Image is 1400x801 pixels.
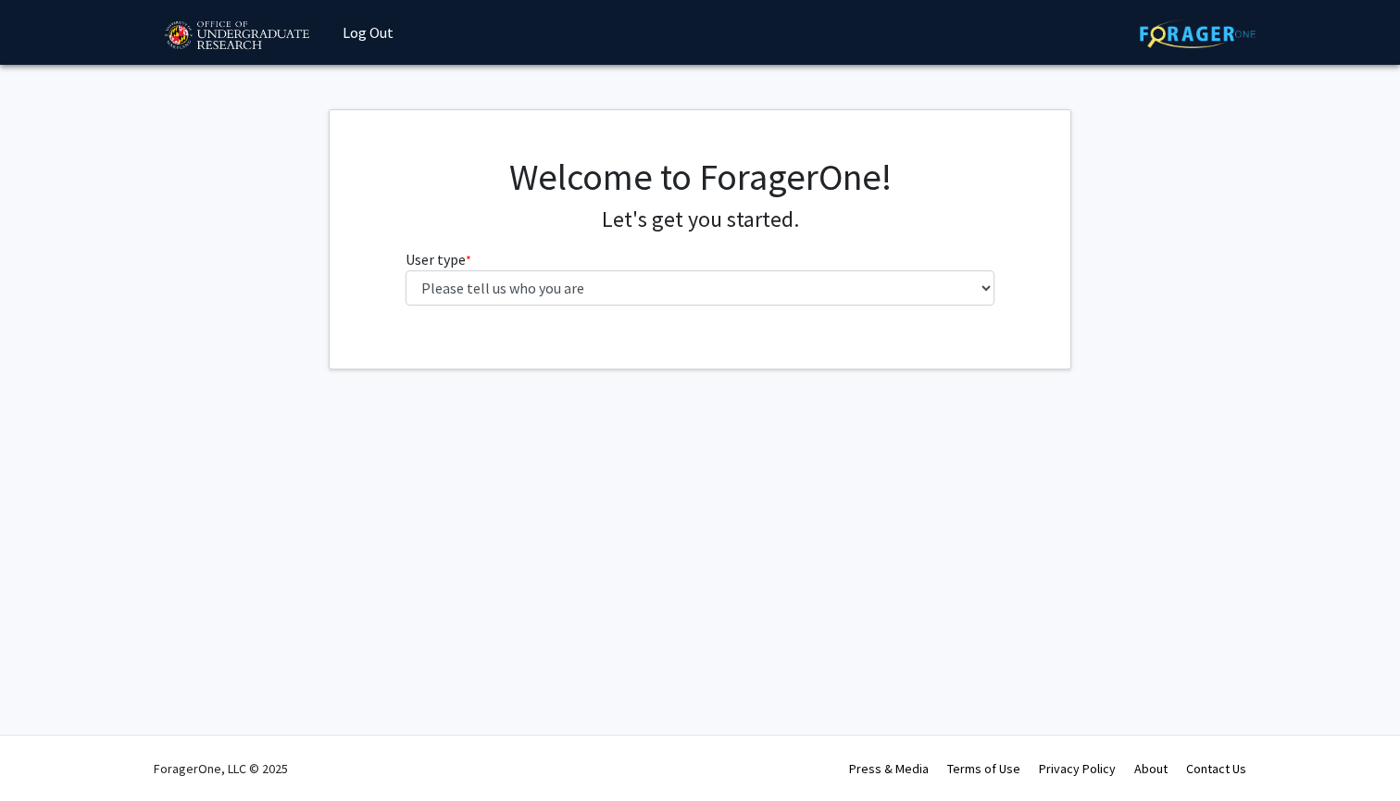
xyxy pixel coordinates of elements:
[406,207,995,233] h4: Let's get you started.
[1140,19,1256,48] img: ForagerOne Logo
[947,760,1020,777] a: Terms of Use
[154,736,288,801] div: ForagerOne, LLC © 2025
[849,760,929,777] a: Press & Media
[1134,760,1168,777] a: About
[1186,760,1246,777] a: Contact Us
[1039,760,1116,777] a: Privacy Policy
[158,13,315,59] img: University of Maryland Logo
[14,718,79,787] iframe: Chat
[406,248,471,270] label: User type
[406,155,995,199] h1: Welcome to ForagerOne!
